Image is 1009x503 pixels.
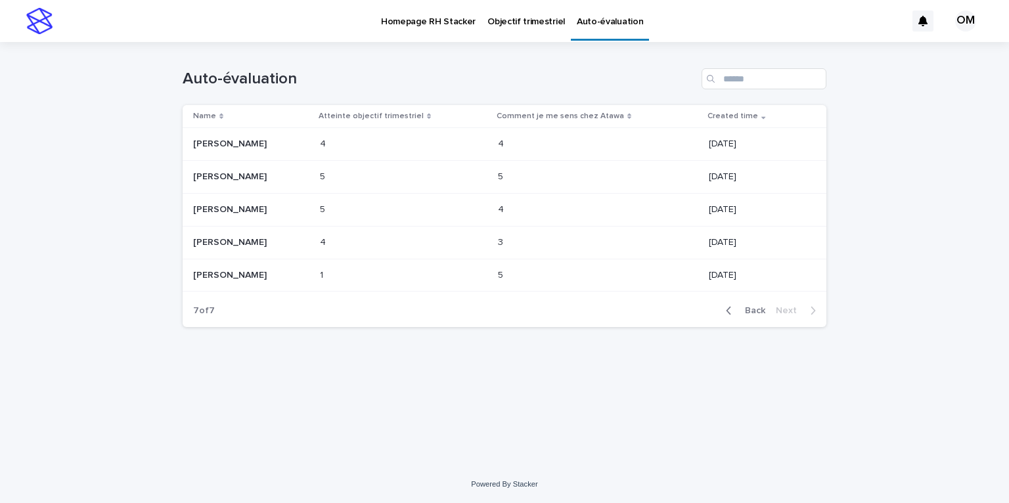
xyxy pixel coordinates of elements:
a: Powered By Stacker [471,480,537,488]
p: Comment je me sens chez Atawa [497,109,624,123]
button: Next [771,305,826,317]
span: Next [776,306,805,315]
div: OM [955,11,976,32]
p: 4 [498,202,506,215]
p: 5 [498,169,506,183]
p: [DATE] [709,237,805,248]
tr: [PERSON_NAME][PERSON_NAME] 11 55 [DATE] [183,259,826,292]
p: Created time [707,109,758,123]
p: [DATE] [709,204,805,215]
p: 5 [320,202,328,215]
p: 1 [320,267,326,281]
p: Name [193,109,216,123]
p: 3 [498,234,506,248]
p: [DATE] [709,270,805,281]
tr: [PERSON_NAME][PERSON_NAME] 44 44 [DATE] [183,128,826,161]
p: [PERSON_NAME] [193,169,269,183]
p: 5 [498,267,506,281]
p: [PERSON_NAME] [193,202,269,215]
p: 5 [320,169,328,183]
p: [DATE] [709,139,805,150]
p: [PERSON_NAME] [193,234,269,248]
p: 7 of 7 [183,295,225,327]
img: stacker-logo-s-only.png [26,8,53,34]
p: 4 [320,234,328,248]
p: Atteinte objectif trimestriel [319,109,424,123]
tr: [PERSON_NAME][PERSON_NAME] 55 55 [DATE] [183,161,826,194]
tr: [PERSON_NAME][PERSON_NAME] 55 44 [DATE] [183,193,826,226]
p: [PERSON_NAME] [193,136,269,150]
p: 4 [498,136,506,150]
p: 4 [320,136,328,150]
span: Back [737,306,765,315]
h1: Auto-évaluation [183,70,696,89]
p: [DATE] [709,171,805,183]
tr: [PERSON_NAME][PERSON_NAME] 44 33 [DATE] [183,226,826,259]
p: [PERSON_NAME] [193,267,269,281]
input: Search [702,68,826,89]
button: Back [715,305,771,317]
